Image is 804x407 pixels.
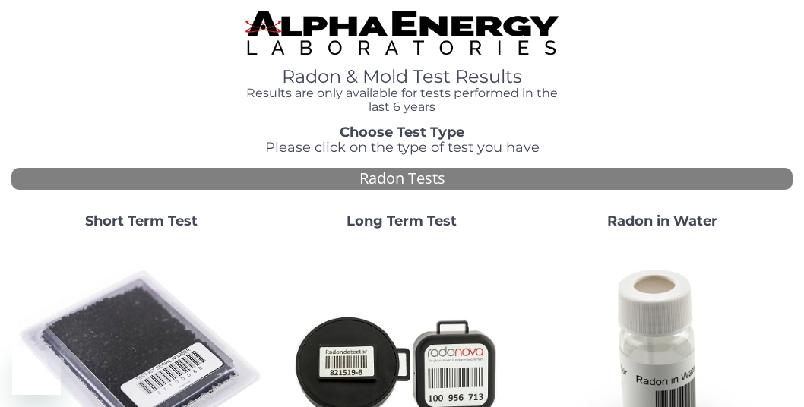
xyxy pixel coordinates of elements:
strong: Choose Test Type [340,124,464,140]
strong: Long Term Test [347,213,457,229]
div: Radon Tests [11,168,793,190]
strong: Radon in Water [607,213,717,229]
strong: Short Term Test [85,213,198,229]
img: TightCrop.jpg [245,11,558,55]
h4: Results are only available for tests performed in the last 6 years [245,87,558,113]
h1: Radon & Mold Test Results [245,67,558,87]
span: Please click on the type of test you have [265,139,540,156]
iframe: Button to launch messaging window [12,346,61,395]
